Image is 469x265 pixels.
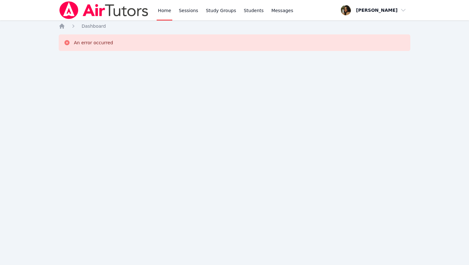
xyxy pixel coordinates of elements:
[82,23,106,29] a: Dashboard
[74,39,113,46] div: An error occurred
[59,23,411,29] nav: Breadcrumb
[82,24,106,29] span: Dashboard
[59,1,149,19] img: Air Tutors
[271,7,293,14] span: Messages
